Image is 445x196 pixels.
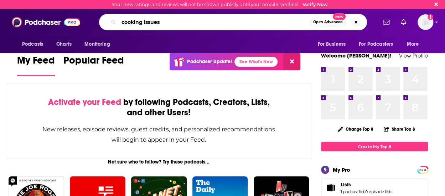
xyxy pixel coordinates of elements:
a: My Feed [17,54,55,76]
a: PRO [418,167,427,172]
a: Show notifications dropdown [380,16,392,28]
input: Search podcasts, credits, & more... [119,16,310,28]
button: open menu [312,37,355,51]
span: For Business [317,39,346,49]
span: Logged in as workman-publicity [418,14,433,30]
button: open menu [17,37,52,51]
a: Lists [341,181,392,188]
a: Show notifications dropdown [398,16,409,28]
button: open menu [354,37,403,51]
button: open menu [79,37,119,51]
div: Search podcasts, credits, & more... [99,14,367,30]
span: My Feed [17,54,55,71]
span: Open Advanced [313,20,343,24]
img: User Profile [418,14,433,30]
a: 1 podcast list [341,189,364,194]
div: by following Podcasts, Creators, Lists, and other Users! [42,97,276,118]
button: open menu [402,37,428,51]
a: 0 episode lists [365,189,392,194]
a: Welcome [PERSON_NAME]! [321,52,392,59]
svg: Email not verified [428,14,433,20]
span: For Podcasters [359,39,393,49]
span: New [333,13,346,20]
span: Lists [341,181,351,188]
button: Show profile menu [418,14,433,30]
span: Podcasts [22,39,43,49]
a: Lists [324,183,338,193]
a: Create My Top 8 [321,142,428,151]
span: More [407,39,419,49]
span: Popular Feed [63,54,124,71]
a: Charts [52,37,76,51]
button: Share Top 8 [383,122,415,136]
div: Not sure who to follow? Try these podcasts... [6,159,312,165]
span: Charts [56,39,72,49]
a: See What's New [234,57,278,67]
a: Verify Now [302,2,328,7]
div: New releases, episode reviews, guest credits, and personalized recommendations will begin to appe... [42,124,276,145]
div: Your new ratings and reviews will not be shown publicly until your email is verified. [112,2,328,7]
span: Activate your Feed [48,97,121,107]
span: Monitoring [84,39,110,49]
a: View Profile [399,52,428,59]
p: Podchaser Update! [187,59,232,65]
button: Change Top 8 [333,125,378,134]
button: Open AdvancedNew [310,18,346,26]
img: Podchaser - Follow, Share and Rate Podcasts [12,15,80,29]
span: PRO [418,167,427,172]
div: My Pro [333,166,350,173]
a: Popular Feed [63,54,124,76]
